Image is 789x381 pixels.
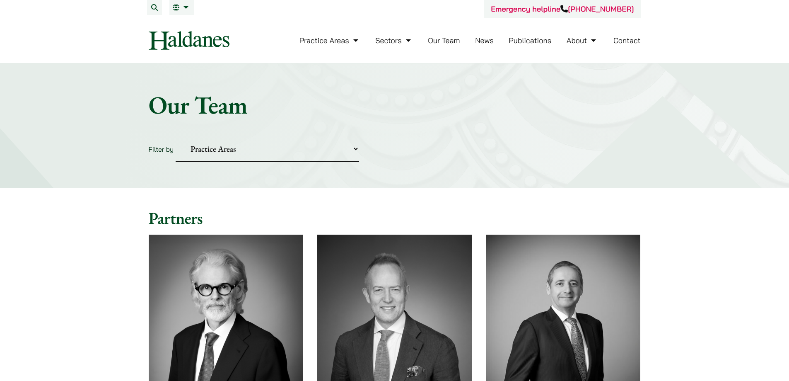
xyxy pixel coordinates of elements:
a: About [567,36,598,45]
a: Sectors [375,36,413,45]
label: Filter by [149,145,174,153]
a: Practice Areas [299,36,360,45]
img: Logo of Haldanes [149,31,229,50]
a: Emergency helpline[PHONE_NUMBER] [491,4,634,14]
h2: Partners [149,208,641,228]
a: Publications [509,36,552,45]
h1: Our Team [149,90,641,120]
a: Our Team [428,36,460,45]
a: News [475,36,494,45]
a: EN [173,4,191,11]
a: Contact [613,36,641,45]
